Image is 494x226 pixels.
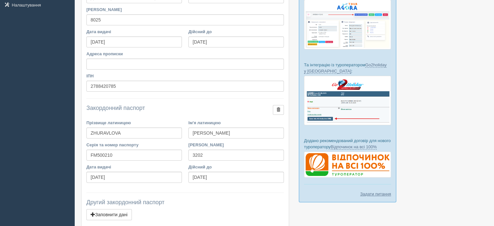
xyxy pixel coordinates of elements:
label: Ім'я латиницею [188,120,284,126]
a: Задати питання [360,191,391,197]
label: Дата видачі [86,29,182,35]
label: Дата видачі [86,164,182,170]
label: ІПН [86,73,284,79]
label: [PERSON_NAME] [86,7,284,13]
img: %D0%B4%D0%BE%D0%B3%D0%BE%D0%B2%D1%96%D1%80-%D0%B2%D1%96%D0%B4%D0%BF%D0%BE%D1%87%D0%B8%D0%BD%D0%BE... [304,152,391,178]
label: Прізвище латиницею [86,120,182,126]
img: go2holiday-bookings-crm-for-travel-agency.png [304,76,391,125]
button: Заповнити дані [86,209,132,220]
p: Додано рекомендований договір для нового туроператору [304,138,391,150]
h4: Закордонний паспорт [86,105,284,116]
label: [PERSON_NAME] [188,142,284,148]
label: Дійсний до [188,29,284,35]
label: Адреса прописки [86,51,284,57]
label: Дійсний до [188,164,284,170]
a: Відпочинок на всі 100% [331,144,377,150]
h4: Другий закордонний паспорт [86,199,284,206]
p: Та інтеграцію із туроператором : [304,62,391,74]
label: Серія та номер паспорту [86,142,182,148]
